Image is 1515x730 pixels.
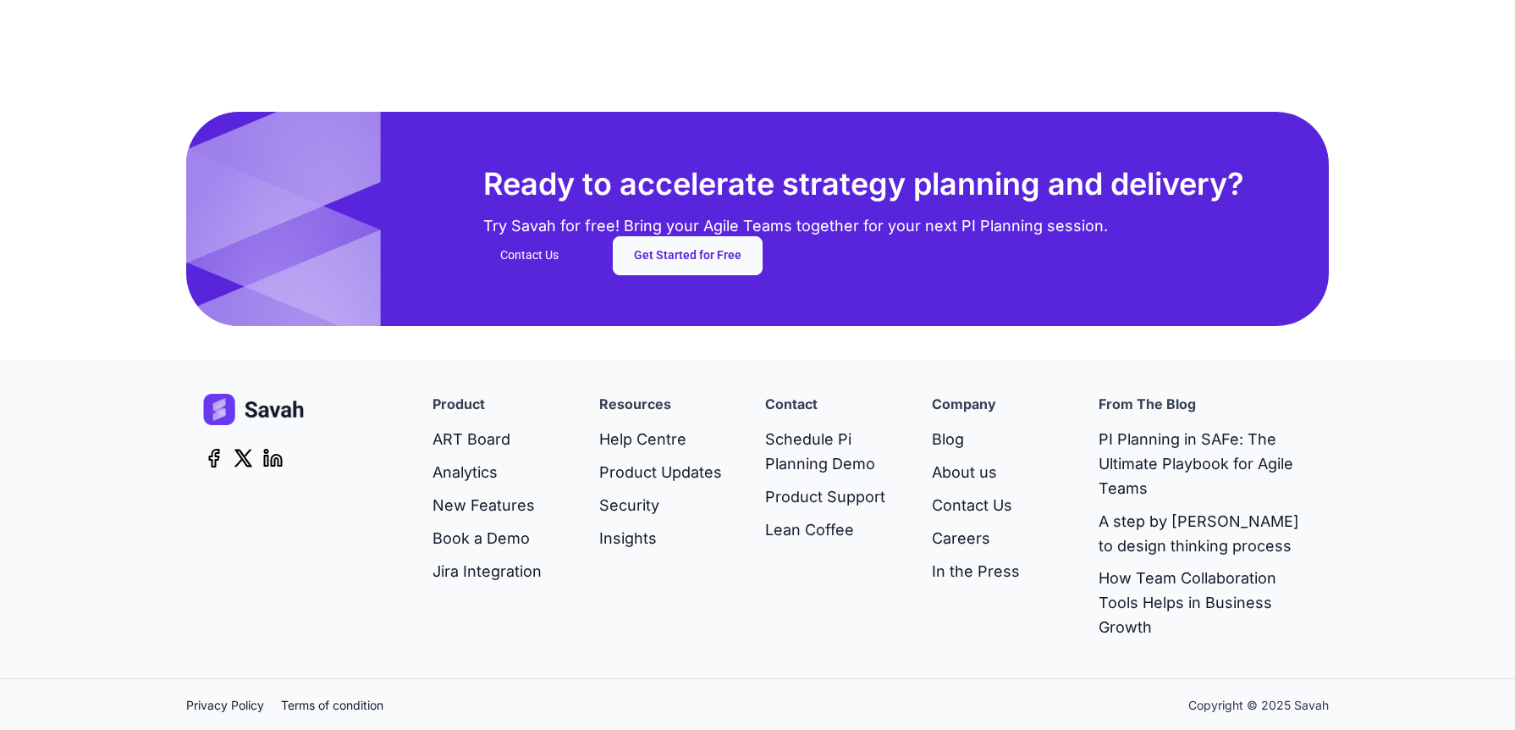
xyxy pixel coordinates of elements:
div: Contact Us [500,247,559,264]
a: About us [932,456,1020,489]
a: Terms of condition [281,696,400,715]
a: A step by [PERSON_NAME] to design thinking process [1099,506,1312,563]
a: Jira Integration [432,556,542,589]
a: Product Updates [599,456,722,489]
a: Lean Coffee [765,514,898,547]
h4: Product [432,394,485,416]
a: Book a Demo [432,523,542,556]
div: Copyright © 2025 Savah [1188,697,1329,714]
a: ART Board [432,423,542,456]
h4: From the Blog [1099,394,1196,416]
h4: company [932,394,996,416]
div: Try Savah for free! Bring your Agile Teams together for your next PI Planning session. [483,205,1108,236]
h4: Contact [765,394,818,416]
a: Contact Us [500,237,579,274]
a: Blog [932,423,1020,456]
a: Careers [932,523,1020,556]
a: PI Planning in SAFe: The Ultimate Playbook for Agile Teams [1099,423,1312,505]
h2: Ready to accelerate strategy planning and delivery? [483,163,1244,205]
a: Help Centre [599,423,722,456]
a: Privacy Policy [186,696,281,715]
h4: Resources [599,394,671,416]
a: Schedule Pi Planning Demo [765,423,898,481]
a: Product Support [765,481,898,514]
a: How Team Collaboration Tools Helps in Business Growth [1099,562,1312,644]
a: Insights [599,523,722,556]
a: Get Started for Free [613,236,763,275]
iframe: Chat Widget [1430,649,1515,730]
a: Analytics [432,456,542,489]
a: Contact Us [932,489,1020,523]
a: Security [599,489,722,523]
a: New Features [432,489,542,523]
a: In the Press [932,556,1020,589]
